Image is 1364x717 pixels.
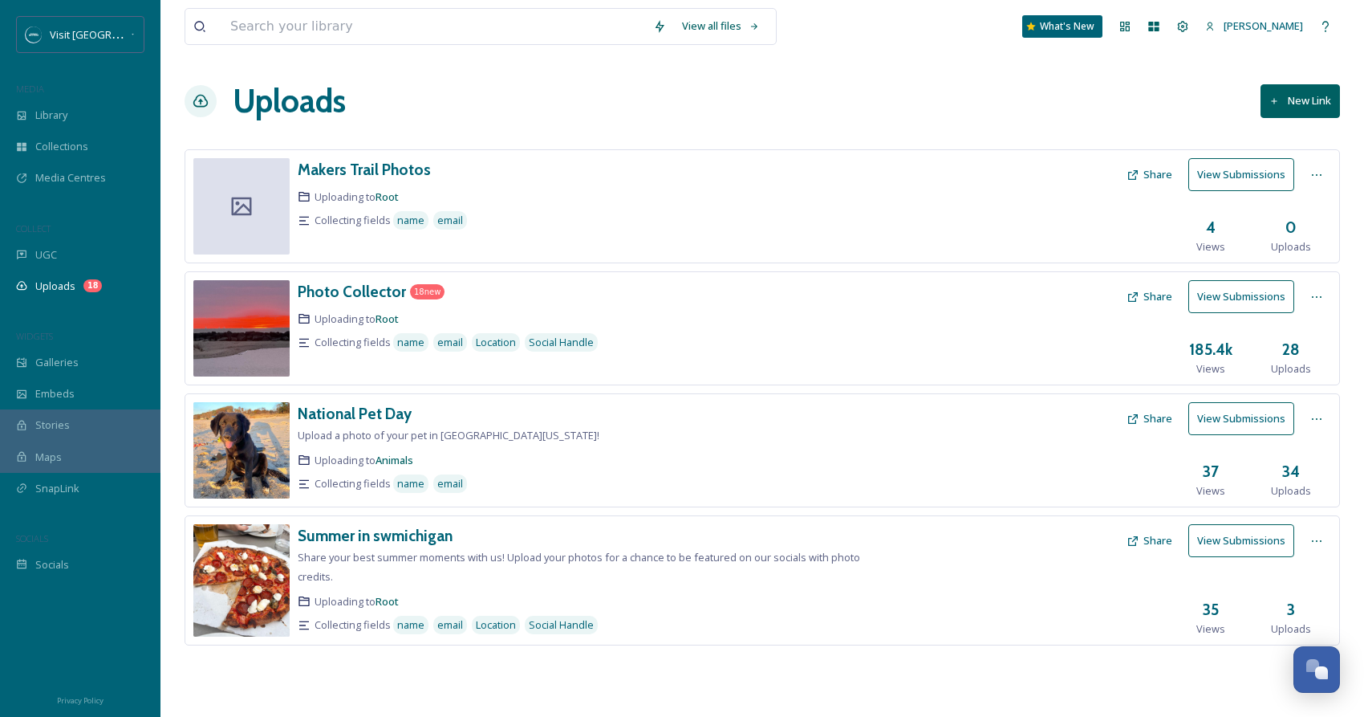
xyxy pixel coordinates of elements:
span: Uploads [1271,621,1311,637]
span: Visit [GEOGRAPHIC_DATA][US_STATE] [50,26,229,42]
h3: National Pet Day [298,404,412,423]
span: Views [1196,621,1225,637]
a: National Pet Day [298,402,412,426]
span: Embeds [35,386,75,401]
span: Uploads [1271,239,1311,255]
span: MEDIA [16,83,44,95]
span: Social Handle [529,617,594,633]
button: Share [1118,403,1180,434]
div: 18 [83,279,102,292]
span: Library [35,108,67,123]
span: Location [476,617,516,633]
span: Uploads [1271,483,1311,499]
h3: Summer in swmichigan [298,526,453,545]
span: email [437,476,463,491]
span: Collecting fields [315,617,391,633]
span: Collecting fields [315,213,391,228]
a: Uploads [233,77,346,125]
div: 18 new [410,284,445,299]
span: Privacy Policy [57,695,104,706]
a: Root [376,594,399,609]
button: Share [1118,525,1180,556]
span: Collections [35,139,88,154]
span: Upload a photo of your pet in [GEOGRAPHIC_DATA][US_STATE]! [298,428,599,442]
button: View Submissions [1188,524,1294,557]
span: Stories [35,418,70,433]
span: COLLECT [16,222,51,234]
span: SOCIALS [16,532,48,544]
h3: 37 [1203,460,1219,483]
span: name [397,335,424,350]
a: [PERSON_NAME] [1197,10,1311,42]
a: Animals [376,453,413,467]
span: name [397,617,424,633]
a: Root [376,189,399,204]
span: Socials [35,557,69,572]
span: email [437,335,463,350]
span: Collecting fields [315,476,391,491]
span: WIDGETS [16,330,53,342]
a: View all files [674,10,768,42]
button: View Submissions [1188,280,1294,313]
h3: Makers Trail Photos [298,160,431,179]
h3: 28 [1282,338,1300,361]
a: View Submissions [1188,524,1302,557]
span: Views [1196,361,1225,377]
span: SnapLink [35,481,79,496]
span: name [397,213,424,228]
h3: 34 [1282,460,1300,483]
span: Galleries [35,355,79,370]
input: Search your library [222,9,645,44]
span: Uploading to [315,189,399,205]
img: SM%20Social%20Profile.png [26,26,42,43]
span: Social Handle [529,335,594,350]
span: name [397,476,424,491]
span: email [437,213,463,228]
a: Summer in swmichigan [298,524,453,548]
a: View Submissions [1188,402,1302,435]
img: 0f746987-d04b-4f67-8e35-d1364f94ad7b.jpg [193,524,290,637]
a: View Submissions [1188,280,1302,313]
a: View Submissions [1188,158,1302,191]
span: Media Centres [35,170,106,185]
a: What's New [1022,15,1102,38]
button: View Submissions [1188,402,1294,435]
a: Makers Trail Photos [298,158,431,181]
span: Share your best summer moments with us! Upload your photos for a chance to be featured on our soc... [298,550,860,584]
span: Collecting fields [315,335,391,350]
h3: 4 [1206,216,1216,239]
span: Uploading to [315,594,399,609]
span: [PERSON_NAME] [1224,18,1303,33]
h3: 35 [1203,598,1219,621]
img: aa5b1153-bb21-4924-8642-6255d4d96b37.jpg [193,280,290,377]
span: email [437,617,463,633]
a: Privacy Policy [57,690,104,709]
button: View Submissions [1188,158,1294,191]
span: Uploading to [315,312,399,327]
button: Open Chat [1293,646,1340,693]
a: Root [376,312,399,326]
span: Views [1196,239,1225,255]
button: Share [1118,159,1180,190]
h3: 0 [1285,216,1297,239]
h3: 185.4k [1189,338,1232,361]
span: Location [476,335,516,350]
span: Maps [35,450,62,465]
span: Uploading to [315,453,413,468]
img: 38802e48-aa97-4c95-bf92-10c2dca15dd6.jpg [193,402,290,499]
h3: 3 [1287,598,1295,621]
a: Photo Collector [298,280,406,304]
span: Views [1196,483,1225,499]
span: Uploads [1271,361,1311,377]
button: New Link [1260,84,1340,117]
button: Share [1118,281,1180,312]
span: Uploads [35,279,75,294]
span: UGC [35,247,57,263]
